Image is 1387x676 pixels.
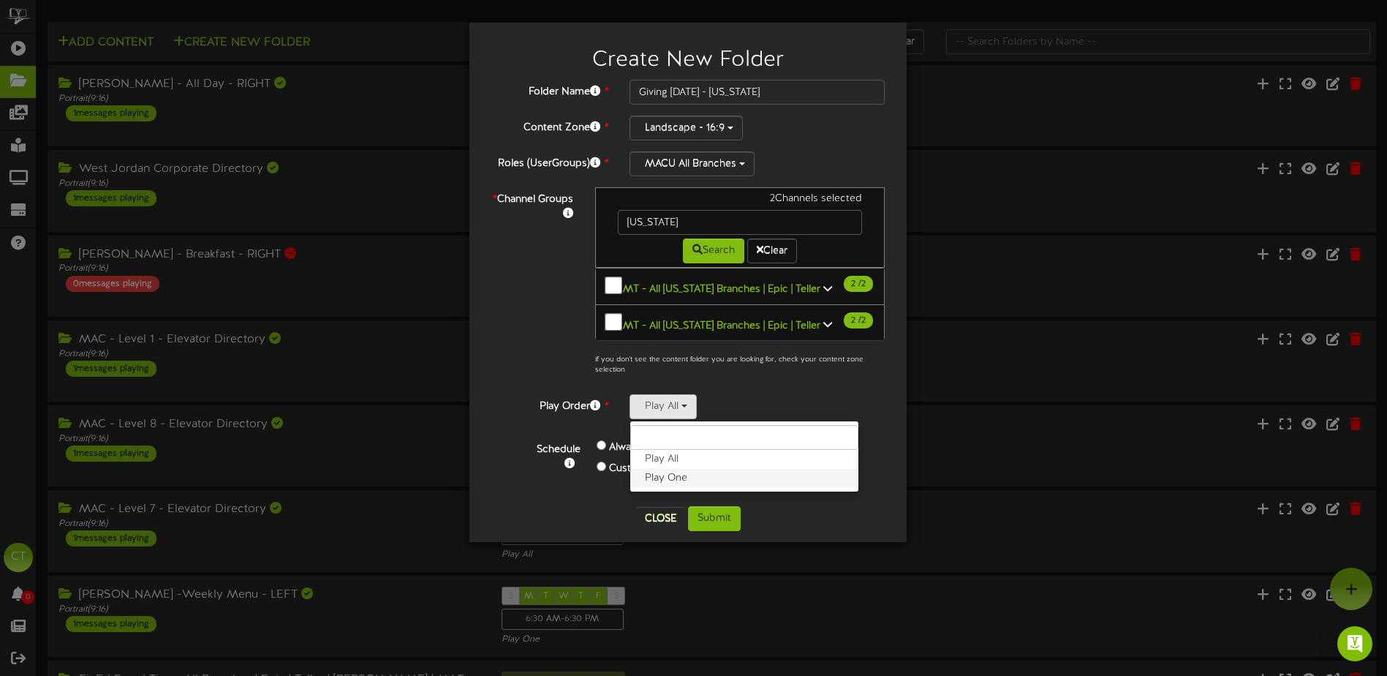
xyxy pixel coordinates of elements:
button: MT - All [US_STATE] Branches | Epic | Teller 2 /2 [595,268,885,305]
button: Clear [747,239,797,263]
button: Search [683,239,744,263]
input: Folder Name [630,80,885,105]
span: / 2 [844,276,873,292]
b: Schedule [537,444,581,455]
div: Open Intercom Messenger [1337,626,1372,661]
button: MACU All Branches [630,151,755,176]
button: Close [636,507,685,530]
label: Always Playing [609,440,679,455]
span: 2 [851,279,858,289]
b: MT - All [US_STATE] Branches | Epic | Teller [623,284,820,295]
label: Content Zone [480,116,619,135]
span: / 2 [844,312,873,328]
label: Play Order [480,394,619,414]
button: Landscape - 16:9 [630,116,743,140]
label: Custom [609,462,647,476]
input: -- Search -- [618,210,862,235]
label: Play One [630,469,858,488]
div: 2 Channels selected [607,192,873,210]
b: MT - All [US_STATE] Branches | Epic | Teller [623,320,820,331]
span: 2 [851,315,858,326]
label: Roles (UserGroups) [480,151,619,171]
h2: Create New Folder [491,48,885,72]
label: Channel Groups [480,187,584,222]
label: Play All [630,450,858,469]
ul: Play All [630,421,859,492]
button: MT - All [US_STATE] Branches | Epic | Teller 2 /2 [595,304,885,342]
button: Submit [688,506,741,531]
button: Play All [630,394,697,419]
label: Folder Name [480,80,619,99]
